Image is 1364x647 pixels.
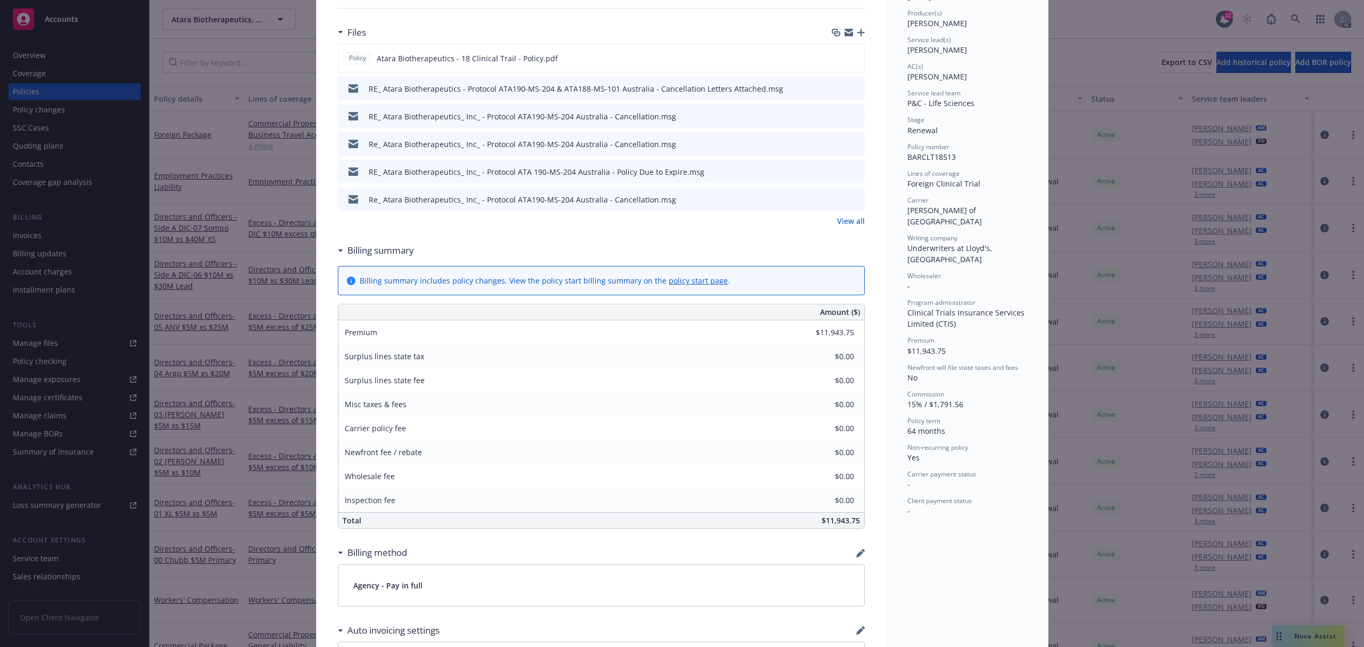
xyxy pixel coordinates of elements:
span: [PERSON_NAME] [907,45,967,55]
span: Premium [345,327,377,337]
button: preview file [850,53,860,64]
a: policy start page [669,276,728,286]
button: download file [834,139,842,150]
span: - [907,281,910,291]
h3: Files [347,26,366,39]
div: RE_ Atara Biotherapeutics - Protocol ATA190-MS-204 & ATA188-MS-101 Australia - Cancellation Lette... [369,83,783,94]
span: $11,943.75 [822,515,860,525]
span: [PERSON_NAME] [907,71,967,82]
span: Premium [907,336,935,345]
input: 0.00 [791,373,860,389]
a: View all [837,215,865,227]
span: Client payment status [907,496,972,505]
div: Billing summary includes policy changes. View the policy start billing summary on the . [360,275,730,286]
input: 0.00 [791,420,860,436]
span: Writing company [907,233,957,242]
span: BARCLT18513 [907,152,956,162]
span: Wholesaler [907,271,941,280]
span: Underwriters at Lloyd's, [GEOGRAPHIC_DATA] [907,243,994,264]
span: Misc taxes & fees [345,399,407,409]
span: Non-recurring policy [907,443,968,452]
span: Policy term [907,416,940,425]
span: Clinical Trials Insurance Services Limited (CTIS) [907,308,1027,329]
span: [PERSON_NAME] [907,18,967,28]
button: preview file [851,166,860,177]
input: 0.00 [791,325,860,341]
input: 0.00 [791,349,860,365]
span: $11,943.75 [907,346,946,356]
span: Program administrator [907,298,976,307]
span: - [907,479,910,489]
span: Policy number [907,142,949,151]
span: - [907,506,910,516]
span: P&C - Life Sciences [907,98,975,108]
span: Service lead(s) [907,35,951,44]
span: AC(s) [907,62,923,71]
span: Policy [347,53,368,63]
span: Producer(s) [907,9,942,18]
span: Commission [907,390,944,399]
span: 15% / $1,791.56 [907,399,963,409]
div: RE_ Atara Biotherapeutics_ Inc_ - Protocol ATA190-MS-204 Australia - Cancellation.msg [369,111,676,122]
span: Stage [907,115,924,124]
div: Billing summary [338,244,414,257]
h3: Auto invoicing settings [347,624,440,637]
span: No [907,373,918,383]
span: Renewal [907,125,938,135]
button: download file [834,111,842,122]
span: Surplus lines state fee [345,375,425,385]
div: Billing method [338,546,407,560]
input: 0.00 [791,468,860,484]
input: 0.00 [791,492,860,508]
span: Yes [907,452,920,463]
span: Newfront will file state taxes and fees [907,363,1018,372]
span: Amount ($) [820,306,860,318]
div: Foreign Clinical Trial [907,178,1027,189]
span: Atara Biotherapeutics - 18 Clinical Trail - Policy.pdf [377,53,558,64]
span: Lines of coverage [907,169,960,178]
span: [PERSON_NAME] of [GEOGRAPHIC_DATA] [907,205,982,227]
span: Carrier [907,196,929,205]
div: Files [338,26,366,39]
button: preview file [851,83,860,94]
span: 64 months [907,426,945,436]
span: Newfront fee / rebate [345,447,422,457]
button: preview file [851,111,860,122]
span: Total [343,515,361,525]
h3: Billing method [347,546,407,560]
button: download file [833,53,842,64]
span: Carrier payment status [907,470,976,479]
button: download file [834,83,842,94]
div: Agency - Pay in full [338,565,864,606]
button: preview file [851,194,860,205]
button: preview file [851,139,860,150]
span: Service lead team [907,88,961,98]
h3: Billing summary [347,244,414,257]
input: 0.00 [791,444,860,460]
div: Auto invoicing settings [338,624,440,637]
input: 0.00 [791,397,860,413]
button: download file [834,194,842,205]
span: Surplus lines state tax [345,351,424,361]
span: Carrier policy fee [345,423,406,433]
span: Wholesale fee [345,471,395,481]
span: Inspection fee [345,495,395,505]
div: Re_ Atara Biotherapeutics_ Inc_ - Protocol ATA190-MS-204 Australia - Cancellation.msg [369,194,676,205]
div: RE_ Atara Biotherapeutics_ Inc_ - Protocol ATA 190-MS-204 Australia - Policy Due to Expire.msg [369,166,704,177]
button: download file [834,166,842,177]
div: Re_ Atara Biotherapeutics_ Inc_ - Protocol ATA190-MS-204 Australia - Cancellation.msg [369,139,676,150]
